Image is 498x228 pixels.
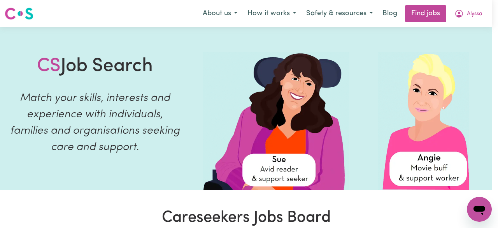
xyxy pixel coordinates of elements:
[9,90,181,156] p: Match your skills, interests and experience with individuals, families and organisations seeking ...
[467,197,492,222] iframe: Button to launch messaging window
[242,5,301,22] button: How it works
[405,5,446,22] a: Find jobs
[378,5,402,22] a: Blog
[37,57,61,76] span: CS
[37,55,153,78] h1: Job Search
[467,10,482,18] span: Alyssa
[301,5,378,22] button: Safety & resources
[198,5,242,22] button: About us
[5,7,33,21] img: Careseekers logo
[5,5,33,23] a: Careseekers logo
[449,5,487,22] button: My Account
